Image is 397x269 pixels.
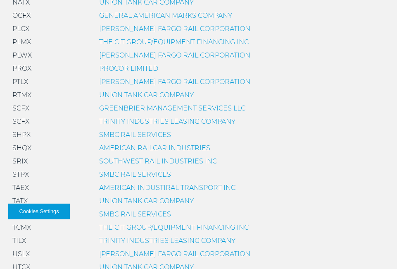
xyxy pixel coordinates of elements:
a: [PERSON_NAME] FARGO RAIL CORPORATION [99,51,250,59]
a: AMERICAN INDUSTIRAL TRANSPORT INC [99,184,235,192]
a: TRINITY INDUSTRIES LEASING COMPANY [99,118,235,125]
a: [PERSON_NAME] FARGO RAIL CORPORATION [99,250,250,258]
a: SMBC RAIL SERVICES [99,210,171,218]
span: SCFX [12,118,29,125]
span: PLMX [12,38,31,46]
a: UNION TANK CAR COMPANY [99,197,194,205]
span: TILX [12,237,26,245]
span: SHPX [12,131,31,139]
a: PROCOR LIMITED [99,65,158,72]
span: SHQX [12,144,31,152]
span: SCFX [12,104,29,112]
a: SOUTHWEST RAIL INDUSTRIES INC [99,157,217,165]
span: PLWX [12,51,32,59]
span: PTLX [12,78,28,86]
a: [PERSON_NAME] FARGO RAIL CORPORATION [99,25,250,33]
a: GREENBRIER MANAGEMENT SERVICES LLC [99,104,245,112]
span: SRIX [12,157,28,165]
span: PROX [12,65,31,72]
button: Cookies Settings [8,204,70,219]
a: UNION TANK CAR COMPANY [99,91,194,99]
span: OCFX [12,12,31,19]
a: SMBC RAIL SERVICES [99,131,171,139]
a: TRINITY INDUSTRIES LEASING COMPANY [99,237,235,245]
span: TATX [12,197,28,205]
span: STPX [12,171,29,178]
a: THE CIT GROUP/EQUIPMENT FINANCING INC [99,38,249,46]
span: TAEX [12,184,29,192]
a: [PERSON_NAME] FARGO RAIL CORPORATION [99,78,250,86]
span: RTMX [12,91,31,99]
a: AMERICAN RAILCAR INDUSTRIES [99,144,210,152]
a: THE CIT GROUP/EQUIPMENT FINANCING INC [99,223,249,231]
span: PLCX [12,25,29,33]
span: USLX [12,250,30,258]
a: SMBC RAIL SERVICES [99,171,171,178]
a: GENERAL AMERICAN MARKS COMPANY [99,12,232,19]
span: TCMX [12,223,31,231]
